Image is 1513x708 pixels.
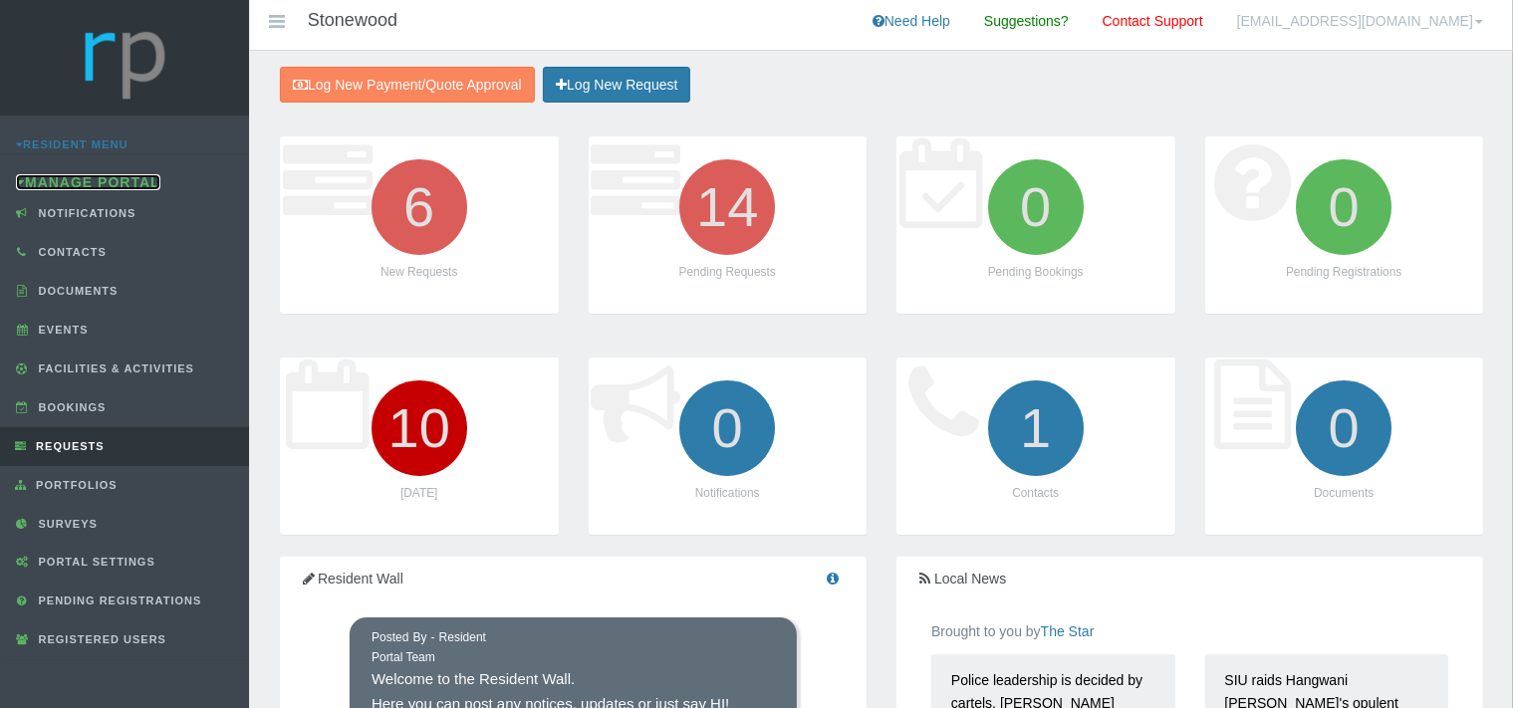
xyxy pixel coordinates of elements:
span: Registered Users [34,633,166,645]
a: 0 Documents [1205,357,1484,534]
span: Events [34,324,89,336]
i: 0 [980,151,1092,263]
span: Portfolios [31,479,118,491]
p: Pending Requests [609,263,848,282]
a: Manage Portal [16,174,160,190]
p: [DATE] [300,484,539,503]
p: Pending Registrations [1225,263,1464,282]
h5: Resident Wall [300,572,847,587]
a: Resident Menu [16,138,128,150]
a: 0 Pending Registrations [1205,136,1484,313]
i: 14 [671,151,783,263]
a: 0 Notifications [589,357,868,534]
a: 6 New Requests [280,136,559,313]
a: 0 Pending Bookings [896,136,1175,313]
i: 6 [364,151,475,263]
p: New Requests [300,263,539,282]
i: 1 [980,372,1092,484]
span: Portal Settings [34,556,155,568]
i: 0 [1288,151,1399,263]
span: Requests [31,440,105,452]
div: Posted By - Resident Portal Team [372,628,486,667]
span: Contacts [34,246,107,258]
i: 0 [1288,372,1399,484]
span: Pending Registrations [34,594,202,606]
p: Notifications [609,484,848,503]
h4: Stonewood [308,11,397,31]
a: 14 Pending Requests [589,136,868,313]
span: Facilities & Activities [34,362,194,374]
p: Contacts [916,484,1155,503]
a: 1 Contacts [896,357,1175,534]
p: Brought to you by [931,620,1448,643]
p: Pending Bookings [916,263,1155,282]
span: Notifications [34,207,136,219]
p: Documents [1225,484,1464,503]
span: Documents [34,285,119,297]
i: 10 [364,372,475,484]
a: Log New Payment/Quote Approval [280,67,535,104]
span: Bookings [34,401,107,413]
h5: Local News [916,572,1463,587]
a: The Star [1041,623,1095,639]
a: Log New Request [543,67,690,104]
i: 0 [671,372,783,484]
span: Surveys [34,518,98,530]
